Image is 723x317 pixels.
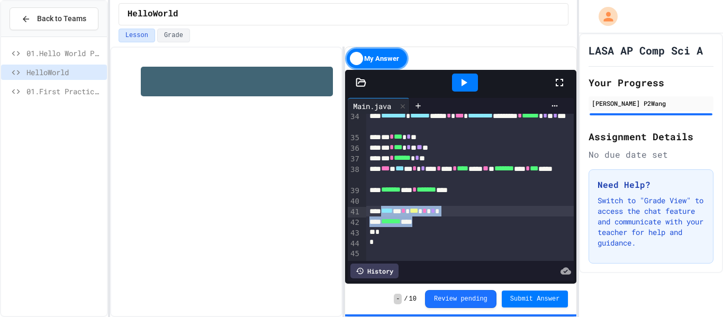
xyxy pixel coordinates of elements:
div: 40 [348,196,361,207]
span: 10 [409,295,417,303]
div: 43 [348,228,361,239]
span: HelloWorld [128,8,178,21]
span: 01.Hello World Plus [26,48,103,59]
div: History [350,264,399,278]
span: 01.First Practice! [26,86,103,97]
div: 34 [348,112,361,133]
span: / [404,295,408,303]
div: 39 [348,186,361,196]
h3: Need Help? [598,178,704,191]
div: 38 [348,165,361,186]
div: 37 [348,154,361,165]
span: - [394,294,402,304]
h1: LASA AP Comp Sci A [589,43,703,58]
p: Switch to "Grade View" to access the chat feature and communicate with your teacher for help and ... [598,195,704,248]
div: 42 [348,218,361,228]
button: Review pending [425,290,496,308]
div: Main.java [348,101,396,112]
div: Main.java [348,98,410,114]
h2: Your Progress [589,75,713,90]
div: 44 [348,239,361,249]
button: Lesson [119,29,155,42]
div: No due date set [589,148,713,161]
div: 45 [348,249,361,259]
span: Back to Teams [37,13,86,24]
button: Back to Teams [10,7,98,30]
span: Submit Answer [510,295,560,303]
button: Submit Answer [502,291,568,307]
span: HelloWorld [26,67,103,78]
button: Grade [157,29,190,42]
div: [PERSON_NAME] P2Wang [592,98,710,108]
div: My Account [588,4,620,29]
div: 35 [348,133,361,143]
h2: Assignment Details [589,129,713,144]
div: 36 [348,143,361,154]
div: 41 [348,207,361,218]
